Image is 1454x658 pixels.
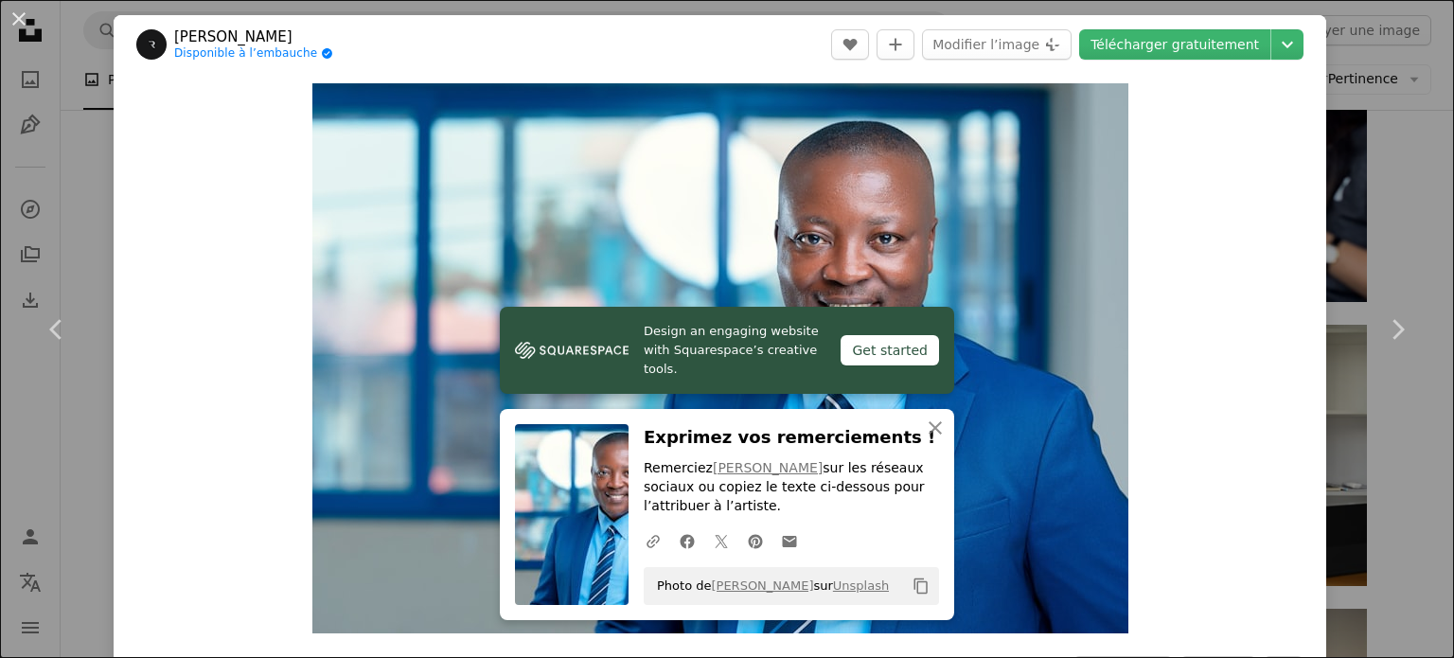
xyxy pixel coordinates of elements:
[711,578,813,593] a: [PERSON_NAME]
[312,83,1128,633] button: Zoom sur cette image
[647,571,889,601] span: Photo de sur
[922,29,1072,60] button: Modifier l’image
[644,424,939,452] h3: Exprimez vos remerciements !
[877,29,914,60] button: Ajouter à la collection
[500,307,954,394] a: Design an engaging website with Squarespace’s creative tools.Get started
[670,522,704,560] a: Partagez-leFacebook
[738,522,772,560] a: Partagez-lePinterest
[174,27,333,46] a: [PERSON_NAME]
[841,335,939,365] div: Get started
[905,570,937,602] button: Copier dans le presse-papier
[1340,239,1454,420] a: Suivant
[831,29,869,60] button: J’aime
[312,83,1128,633] img: Un homme en costume souriant
[644,322,825,379] span: Design an engaging website with Squarespace’s creative tools.
[1271,29,1303,60] button: Choisissez la taille de téléchargement
[644,459,939,516] p: Remerciez sur les réseaux sociaux ou copiez le texte ci-dessous pour l’attribuer à l’artiste.
[136,29,167,60] img: Accéder au profil de Raymond Owusu-Afriyie
[833,578,889,593] a: Unsplash
[1079,29,1270,60] a: Télécharger gratuitement
[704,522,738,560] a: Partagez-leTwitter
[713,460,823,475] a: [PERSON_NAME]
[515,336,629,365] img: file-1606177908946-d1eed1cbe4f5image
[772,522,807,560] a: Partager par mail
[174,46,333,62] a: Disponible à l’embauche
